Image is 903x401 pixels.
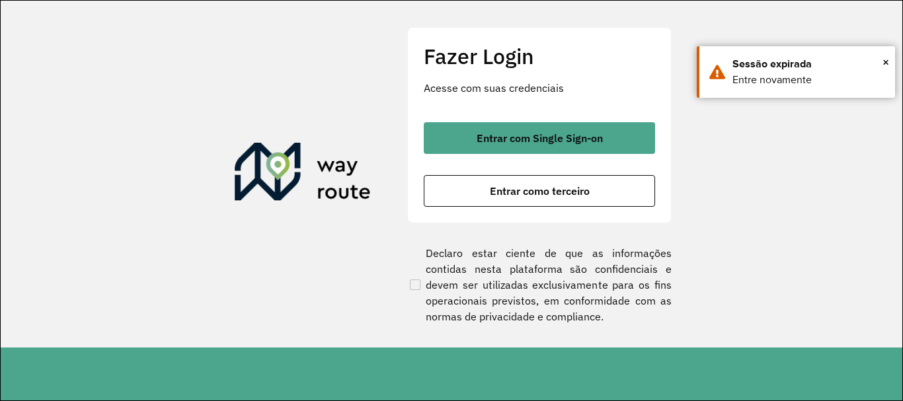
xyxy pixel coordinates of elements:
button: button [424,122,655,154]
span: × [883,52,889,72]
span: Entrar como terceiro [490,186,590,196]
p: Acesse com suas credenciais [424,80,655,96]
h2: Fazer Login [424,44,655,69]
div: Entre novamente [732,72,885,88]
div: Sessão expirada [732,56,885,72]
button: button [424,175,655,207]
img: Roteirizador AmbevTech [235,143,371,206]
span: Entrar com Single Sign-on [477,133,603,143]
label: Declaro estar ciente de que as informações contidas nesta plataforma são confidenciais e devem se... [407,245,672,324]
button: Close [883,52,889,72]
